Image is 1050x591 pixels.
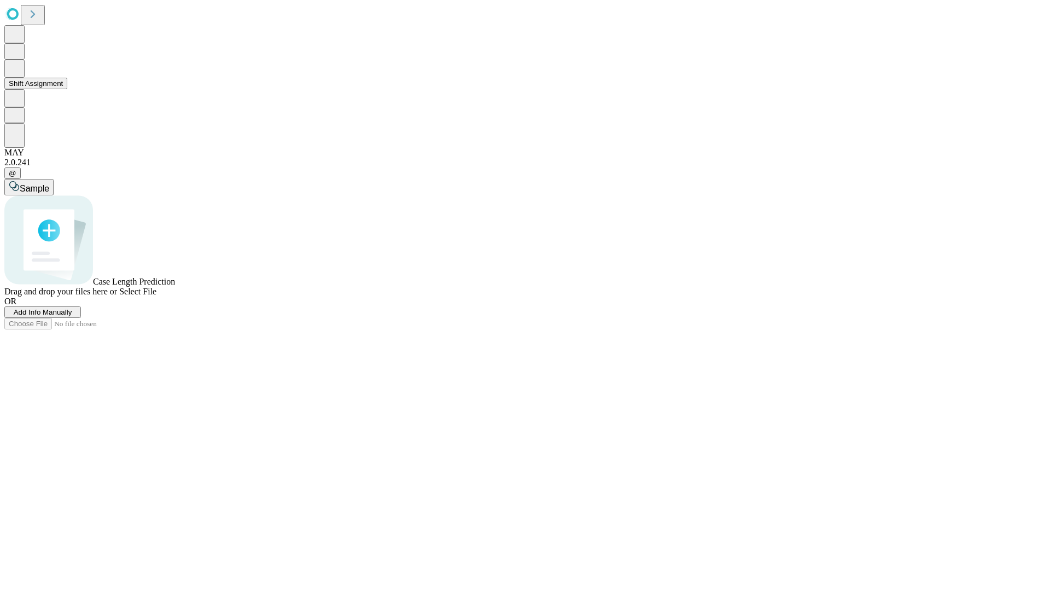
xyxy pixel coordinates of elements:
[93,277,175,286] span: Case Length Prediction
[14,308,72,316] span: Add Info Manually
[4,287,117,296] span: Drag and drop your files here or
[9,169,16,177] span: @
[4,167,21,179] button: @
[4,306,81,318] button: Add Info Manually
[4,179,54,195] button: Sample
[4,148,1046,158] div: MAY
[4,78,67,89] button: Shift Assignment
[119,287,156,296] span: Select File
[4,297,16,306] span: OR
[4,158,1046,167] div: 2.0.241
[20,184,49,193] span: Sample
